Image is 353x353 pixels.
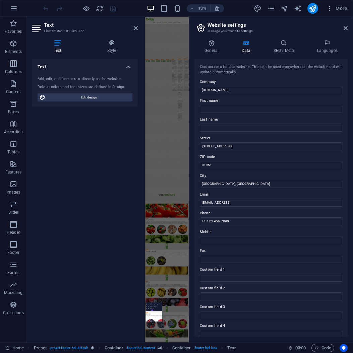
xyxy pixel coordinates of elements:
i: Reload page [96,5,104,12]
h4: SEO / Meta [263,40,307,54]
h4: General [194,40,231,54]
button: Ordered List [157,305,157,307]
span: Click to select. Double-click to edit [172,344,191,352]
label: First name [200,97,342,105]
h2: Website settings [208,22,348,28]
button: Underline (⌘U) [149,304,151,305]
button: Paragraph Format [145,302,147,304]
button: Confirm (⌘+⏎) [149,309,151,311]
button: 13% [187,4,211,12]
h6: 13% [197,4,208,12]
button: Bold (⌘B) [145,304,147,305]
button: Redo (⌘⇧Z) [148,309,149,311]
i: Pages (Ctrl+Alt+S) [267,5,275,12]
h4: Text [32,59,138,71]
button: Clear Formatting [149,307,151,309]
nav: breadcrumb [34,344,236,352]
button: Increase Indent [153,302,155,304]
h2: Text [44,22,138,28]
button: reload [96,4,104,12]
h6: Session time [288,344,306,352]
a: Click to cancel selection. Double-click to open Pages [5,344,24,352]
button: HTML [152,307,154,309]
button: Superscript [157,302,159,304]
button: Ordered List [155,305,157,307]
div: Default colors and font sizes are defined in Design. [38,84,132,90]
button: Insert Table [148,307,149,309]
i: Publish [309,5,316,12]
button: Strikethrough [151,304,153,305]
p: Boxes [8,109,19,115]
h4: Text [32,40,85,54]
span: . footer-hel-content [126,344,155,352]
p: Columns [5,69,22,74]
p: Accordion [4,129,23,135]
label: Email [200,191,342,199]
span: Click to select. Double-click to edit [105,344,123,352]
h3: Manage your website settings [208,28,334,34]
i: Navigator [281,5,288,12]
button: Icons [155,304,157,305]
p: Tables [7,149,19,155]
label: Mobile [200,228,342,236]
span: : [300,345,301,350]
label: Company [200,78,342,86]
p: Elements [5,49,22,54]
p: Footer [7,250,19,255]
button: AI [151,309,153,310]
span: . preset-footer-hel-default [49,344,88,352]
p: Collections [3,310,23,315]
label: ZIP code [200,153,342,161]
h4: Languages [307,40,348,54]
p: Content [6,89,21,94]
span: More [326,5,347,12]
button: design [254,4,262,12]
button: text_generator [294,4,302,12]
label: Street [200,134,342,142]
i: This element is a customizable preset [91,346,94,350]
button: Align Center [148,305,149,307]
i: This element contains a background [158,346,162,350]
button: pages [267,4,275,12]
span: Edit design [48,93,130,101]
button: Edit design [38,93,132,101]
label: City [200,172,342,180]
button: Insert Link [145,307,147,309]
button: Special Characters [157,304,158,305]
button: Usercentrics [340,344,348,352]
button: Align Left [145,305,147,307]
button: Italic (⌘I) [148,304,149,305]
button: Data Bindings [151,307,152,309]
p: Marketing [4,290,22,295]
label: Custom field 3 [200,303,342,311]
button: navigator [281,4,289,12]
label: Phone [200,209,342,217]
label: Last name [200,116,342,124]
p: Header [7,230,20,235]
span: . footer-hel-box [194,344,217,352]
button: Align Right [149,305,151,307]
p: Images [7,190,20,195]
label: Custom field 1 [200,266,342,274]
button: Undo (⌘Z) [145,309,147,311]
h4: Data [231,40,263,54]
span: Click to select. Double-click to edit [227,344,236,352]
div: Contact data for this website. This can be used everywhere on the website and will update automat... [200,64,342,75]
button: Unordered List [153,305,155,307]
span: Click to select. Double-click to edit [34,344,47,352]
i: AI Writer [294,5,302,12]
p: Forms [7,270,19,275]
p: Slider [8,210,19,215]
button: More [323,3,350,14]
button: Decrease Indent [155,302,157,304]
p: Features [5,169,21,175]
h4: Style [85,40,138,54]
button: Subscript [159,302,160,304]
button: Colors [153,304,155,305]
label: Fax [200,247,342,255]
div: Add, edit, and format text directly on the website. [38,76,132,82]
button: Line Height [151,302,153,304]
button: Code [311,344,334,352]
span: Code [314,344,331,352]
